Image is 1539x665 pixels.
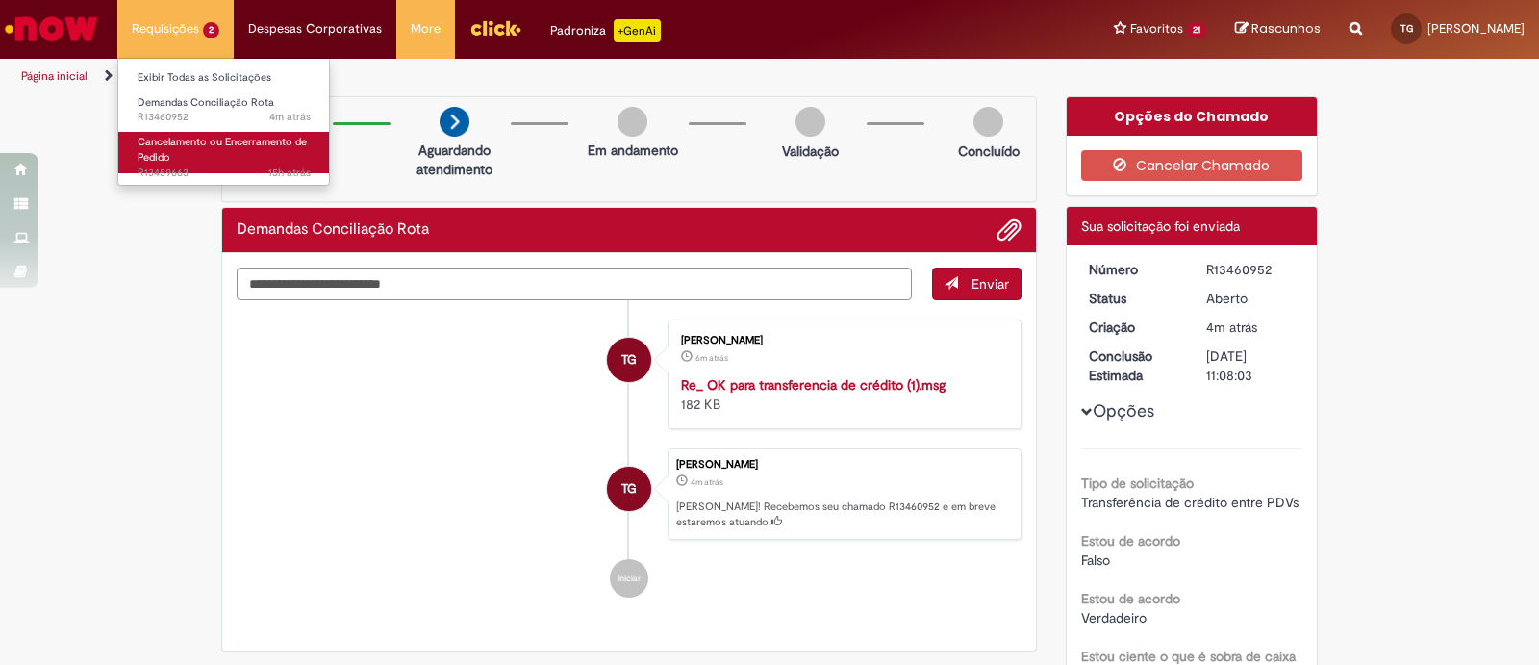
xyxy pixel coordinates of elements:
[1074,289,1193,308] dt: Status
[1187,22,1206,38] span: 21
[932,268,1022,300] button: Enviar
[117,58,330,186] ul: Requisições
[621,337,637,383] span: TG
[618,107,647,137] img: img-circle-grey.png
[1081,590,1180,607] b: Estou de acordo
[614,19,661,42] p: +GenAi
[138,135,307,165] span: Cancelamento ou Encerramento de Pedido
[118,92,330,128] a: Aberto R13460952 : Demandas Conciliação Rota
[138,110,311,125] span: R13460952
[795,107,825,137] img: img-circle-grey.png
[1074,318,1193,337] dt: Criação
[1067,97,1318,136] div: Opções do Chamado
[237,300,1022,618] ul: Histórico de tíquete
[1400,22,1413,35] span: TG
[1081,648,1296,665] b: Estou ciente o que é sobra de caixa
[268,166,311,180] time: 28/08/2025 17:43:22
[1081,217,1240,235] span: Sua solicitação foi enviada
[695,352,728,364] time: 29/08/2025 09:05:32
[550,19,661,42] div: Padroniza
[408,141,501,179] p: Aguardando atendimento
[695,352,728,364] span: 6m atrás
[1074,260,1193,279] dt: Número
[958,141,1020,161] p: Concluído
[1130,19,1183,38] span: Favoritos
[782,141,839,161] p: Validação
[21,68,88,84] a: Página inicial
[1206,289,1296,308] div: Aberto
[588,141,678,160] p: Em andamento
[607,467,651,511] div: Thaima Almeida Guimaraes
[2,10,101,48] img: ServiceNow
[440,107,469,137] img: arrow-next.png
[1427,20,1525,37] span: [PERSON_NAME]
[203,22,219,38] span: 2
[607,338,651,382] div: Thaima Almeida Guimaraes
[973,107,1003,137] img: img-circle-grey.png
[1081,532,1180,550] b: Estou de acordo
[248,19,382,38] span: Despesas Corporativas
[138,166,311,181] span: R13459663
[676,459,1011,471] div: [PERSON_NAME]
[681,375,1001,414] div: 182 KB
[1081,474,1194,492] b: Tipo de solicitação
[621,466,637,512] span: TG
[1206,319,1257,336] span: 4m atrás
[1081,150,1303,181] button: Cancelar Chamado
[691,476,723,488] span: 4m atrás
[14,59,1012,94] ul: Trilhas de página
[118,132,330,173] a: Aberto R13459663 : Cancelamento ou Encerramento de Pedido
[1206,260,1296,279] div: R13460952
[1206,319,1257,336] time: 29/08/2025 09:07:59
[269,110,311,124] time: 29/08/2025 09:08:01
[237,221,429,239] h2: Demandas Conciliação Rota Histórico de tíquete
[269,110,311,124] span: 4m atrás
[681,376,946,394] a: Re_ OK para transferencia de crédito (1).msg
[1235,20,1321,38] a: Rascunhos
[1081,609,1147,627] span: Verdadeiro
[1081,551,1110,569] span: Falso
[237,448,1022,541] li: Thaima Almeida Guimaraes
[681,335,1001,346] div: [PERSON_NAME]
[997,217,1022,243] button: Adicionar anexos
[1074,346,1193,385] dt: Conclusão Estimada
[411,19,441,38] span: More
[132,19,199,38] span: Requisições
[1251,19,1321,38] span: Rascunhos
[237,268,912,300] textarea: Digite sua mensagem aqui...
[469,13,521,42] img: click_logo_yellow_360x200.png
[691,476,723,488] time: 29/08/2025 09:07:59
[138,95,274,110] span: Demandas Conciliação Rota
[268,166,311,180] span: 15h atrás
[1206,346,1296,385] div: [DATE] 11:08:03
[118,67,330,89] a: Exibir Todas as Solicitações
[676,499,1011,529] p: [PERSON_NAME]! Recebemos seu chamado R13460952 e em breve estaremos atuando.
[971,275,1009,293] span: Enviar
[1206,318,1296,337] div: 29/08/2025 09:07:59
[1081,494,1299,511] span: Transferência de crédito entre PDVs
